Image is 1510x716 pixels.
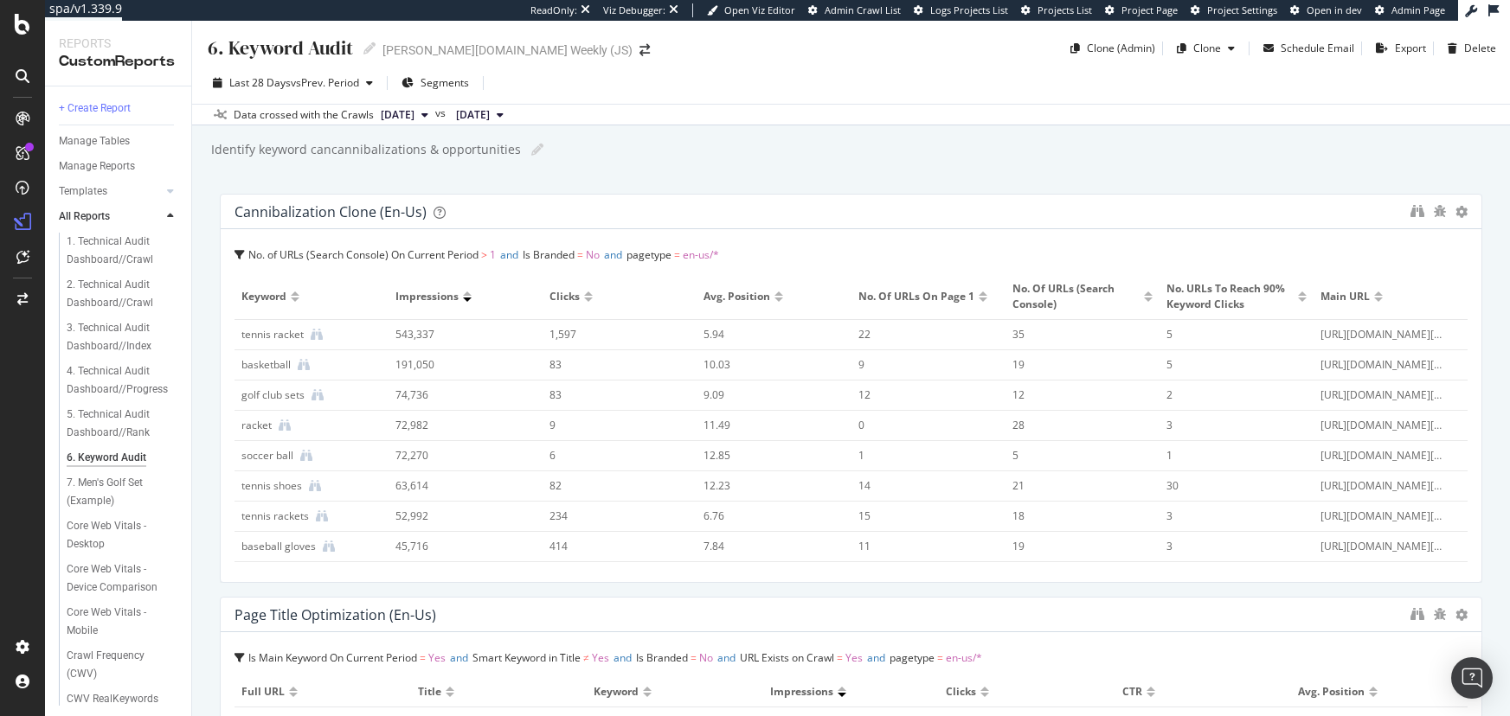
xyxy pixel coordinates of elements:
span: = [674,247,680,262]
div: 10.03 [704,357,830,373]
div: 52,992 [395,508,522,524]
span: vs [435,105,449,121]
span: Is Branded [523,247,575,262]
a: Manage Tables [59,132,179,150]
div: 18 [1012,508,1139,524]
span: Logs Projects List [930,3,1008,16]
span: = [937,650,943,665]
div: Core Web Vitals - Desktop [67,517,165,553]
div: tennis shoes [241,478,302,494]
div: CustomReports [59,52,177,72]
div: 82 [549,478,676,494]
a: Admin Page [1375,3,1445,17]
button: [DATE] [449,105,511,125]
div: 0 [858,418,985,433]
div: 14 [858,478,985,494]
span: Yes [845,650,863,665]
span: CTR [1122,684,1142,700]
span: Last 28 Days [229,75,291,90]
i: Edit report name [531,144,543,156]
a: Core Web Vitals - Device Comparison [67,560,179,597]
a: 1. Technical Audit Dashboard//Crawl [67,233,179,269]
div: Manage Tables [59,132,130,150]
div: 3 [1166,508,1293,524]
div: 1 [1166,448,1293,463]
span: Avg. Position [1298,684,1365,700]
div: Clone [1193,41,1221,55]
span: URL Exists on Crawl [740,650,834,665]
span: and [867,650,885,665]
div: Delete [1464,41,1496,55]
div: 11.49 [704,418,830,433]
button: [DATE] [374,105,435,125]
div: Templates [59,182,107,201]
div: Page Title Optimization (en-us) [235,606,436,623]
a: Core Web Vitals - Desktop [67,517,179,553]
span: No. of URLs on Page 1 [858,289,974,304]
a: Crawl Frequency (CWV) [67,647,179,683]
div: ReadOnly: [530,3,577,17]
div: binoculars [1410,607,1424,621]
button: Segments [395,69,476,97]
div: 1. Technical Audit Dashboard//Crawl [67,233,169,269]
div: Core Web Vitals - Mobile [67,604,164,640]
div: Open Intercom Messenger [1451,657,1493,699]
span: Impressions [395,289,459,304]
div: 5 [1166,327,1293,342]
span: and [614,650,632,665]
span: and [450,650,468,665]
span: Impressions [770,684,833,700]
div: + Create Report [59,99,131,118]
div: 6.76 [704,508,830,524]
div: 3 [1166,418,1293,433]
div: https://www.wilson.com/en-us/product/blade-25-v9-rkt-wr15160 [1320,418,1447,433]
span: Main URL [1320,289,1370,304]
a: Manage Reports [59,157,179,176]
span: Admin Page [1391,3,1445,16]
span: No. URLs to Reach 90% Keyword Clicks [1166,281,1294,312]
div: 72,982 [395,418,522,433]
div: 3. Technical Audit Dashboard//Index [67,319,169,355]
div: https://www.wilson.com/en-us/soccer/soccer-balls [1320,448,1447,463]
div: https://www.wilson.com/en-us/product/rush-pro-lite-wrs00737 [1320,478,1447,494]
span: 2025 Sep. 14th [456,107,490,123]
div: 21 [1012,478,1139,494]
span: Admin Crawl List [825,3,901,16]
a: 3. Technical Audit Dashboard//Index [67,319,179,355]
span: Segments [421,75,469,90]
span: 2025 Oct. 12th [381,107,414,123]
div: Cannibalization Clone (en-us) [235,203,427,221]
div: 15 [858,508,985,524]
div: tennis racket [241,327,304,342]
a: Admin Crawl List [808,3,901,17]
div: 19 [1012,539,1139,554]
div: 1 [858,448,985,463]
span: = [837,650,843,665]
span: and [604,247,622,262]
div: Clone (Admin) [1087,41,1155,55]
div: 12 [1012,387,1139,403]
div: racket [241,418,272,433]
span: = [691,650,697,665]
span: vs Prev. Period [291,75,359,90]
span: No [586,247,600,262]
div: 12.23 [704,478,830,494]
span: pagetype [626,247,671,262]
button: Last 28 DaysvsPrev. Period [206,69,380,97]
div: 45,716 [395,539,522,554]
div: All Reports [59,208,110,226]
a: Project Page [1105,3,1178,17]
div: 5 [1166,357,1293,373]
div: 12.85 [704,448,830,463]
span: pagetype [890,650,935,665]
span: Open Viz Editor [724,3,795,16]
div: 72,270 [395,448,522,463]
div: 83 [549,357,676,373]
a: 7. Men's Golf Set (Example) [67,474,179,510]
span: > [481,247,487,262]
div: 30 [1166,478,1293,494]
span: = [420,650,426,665]
div: 22 [858,327,985,342]
div: basketball [241,357,291,373]
span: Title [418,684,441,700]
